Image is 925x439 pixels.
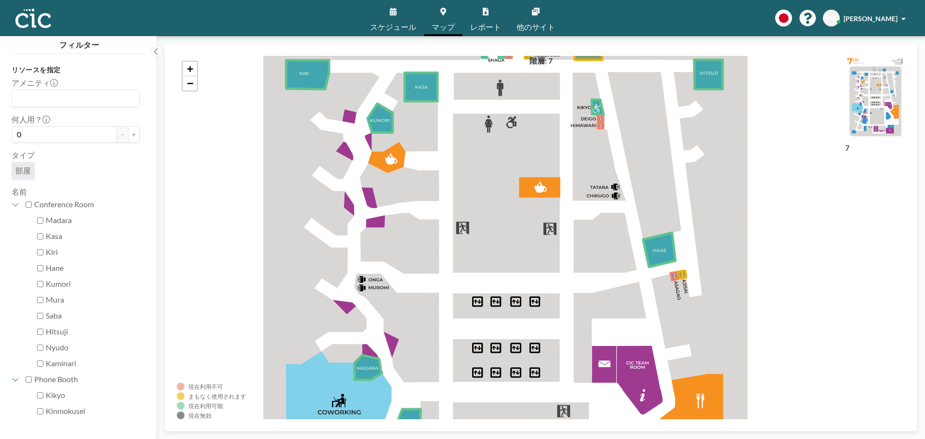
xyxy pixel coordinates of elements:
[470,23,501,31] span: レポート
[46,311,140,320] label: Saba
[15,166,31,175] span: 部屋
[12,78,58,88] label: アメニティ
[187,77,193,89] span: −
[46,295,140,305] label: Mura
[46,359,140,368] label: Kaminari
[826,14,836,23] span: MS
[15,9,51,28] img: organization-logo
[46,406,140,416] label: Kinmokusei
[844,14,898,23] span: [PERSON_NAME]
[12,66,140,74] h3: リソースを指定
[46,231,140,241] label: Kasa
[34,200,140,209] label: Conference Room
[370,23,416,31] span: スケジュール
[46,279,140,289] label: Kumori
[188,402,223,410] div: 現在利用可能
[117,126,128,143] button: -
[46,343,140,352] label: Nyudo
[46,263,140,273] label: Hane
[12,187,27,196] label: 名前
[845,143,849,152] label: 7
[12,150,35,160] label: タイプ
[187,63,193,75] span: +
[188,393,246,400] div: まもなく使用されます
[529,56,553,66] h4: 階層: 7
[46,390,140,400] label: Kikyo
[845,56,905,141] img: e756fe08e05d43b3754d147caf3627ee.png
[13,92,134,105] input: Search for option
[128,126,140,143] button: +
[12,90,139,106] div: Search for option
[46,247,140,257] label: Kiri
[12,36,147,50] h4: フィルター
[12,115,50,124] label: 何人用？
[516,23,555,31] span: 他のサイト
[46,215,140,225] label: Madara
[188,383,223,390] div: 現在利用不可
[188,412,211,419] div: 現在無効
[183,62,197,76] a: Zoom in
[432,23,455,31] span: マップ
[183,76,197,91] a: Zoom out
[46,327,140,336] label: Hitsuji
[34,374,140,384] label: Phone Booth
